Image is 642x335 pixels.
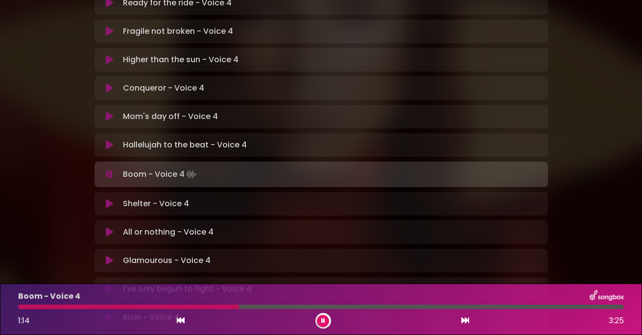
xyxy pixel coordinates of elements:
[123,82,204,94] p: Conqueror - Voice 4
[123,198,189,210] p: Shelter - Voice 4
[123,139,247,151] p: Hallelujah to the beat - Voice 4
[123,25,233,37] p: Fragile not broken - Voice 4
[609,315,624,327] span: 3:25
[123,255,211,266] p: Glamourous - Voice 4
[123,167,198,181] p: Boom - Voice 4
[18,315,30,326] span: 1:14
[590,290,624,303] img: songbox-logo-white.png
[123,283,252,295] p: I've only begun to fight - Voice 4
[185,167,198,181] img: waveform4.gif
[123,111,218,122] p: Mom's day off - Voice 4
[18,290,80,302] p: Boom - Voice 4
[123,226,214,238] p: All or nothing - Voice 4
[123,54,238,66] p: Higher than the sun - Voice 4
